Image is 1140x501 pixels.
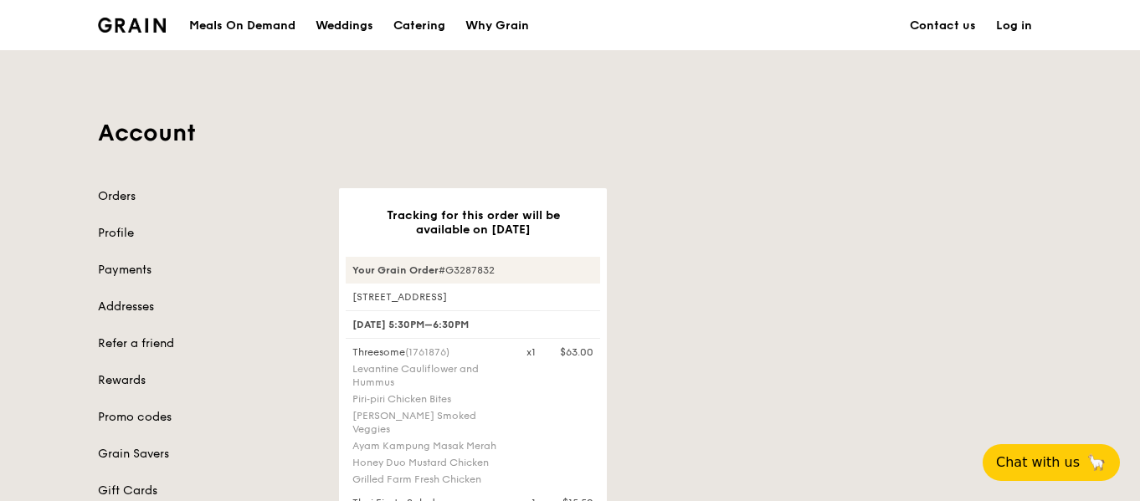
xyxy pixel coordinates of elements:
a: Orders [98,188,319,205]
a: Log in [986,1,1042,51]
div: [STREET_ADDRESS] [346,290,600,304]
div: $63.00 [560,345,593,359]
div: Piri‑piri Chicken Bites [352,392,506,406]
a: Addresses [98,299,319,315]
div: Threesome [352,345,506,359]
span: Chat with us [996,452,1080,473]
a: Promo codes [98,409,319,426]
div: [PERSON_NAME] Smoked Veggies [352,409,506,436]
div: Ayam Kampung Masak Merah [352,439,506,452]
span: (1761876) [405,346,449,358]
div: Grilled Farm Fresh Chicken [352,473,506,486]
a: Contact us [900,1,986,51]
a: Payments [98,262,319,279]
div: Meals On Demand [189,1,295,51]
a: Weddings [306,1,383,51]
h3: Tracking for this order will be available on [DATE] [366,208,580,237]
a: Grain Savers [98,446,319,463]
div: [DATE] 5:30PM–6:30PM [346,310,600,339]
a: Refer a friend [98,335,319,352]
div: x1 [526,345,536,359]
div: Why Grain [465,1,529,51]
button: Chat with us🦙 [983,444,1120,481]
strong: Your Grain Order [352,264,439,276]
a: Profile [98,225,319,242]
a: Catering [383,1,455,51]
div: #G3287832 [346,257,600,284]
div: Honey Duo Mustard Chicken [352,456,506,469]
div: Catering [393,1,445,51]
a: Gift Cards [98,483,319,499]
a: Rewards [98,372,319,389]
img: Grain [98,18,166,33]
h1: Account [98,118,1042,148]
span: 🦙 [1086,452,1107,473]
a: Why Grain [455,1,539,51]
div: Weddings [316,1,373,51]
div: Levantine Cauliflower and Hummus [352,362,506,389]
